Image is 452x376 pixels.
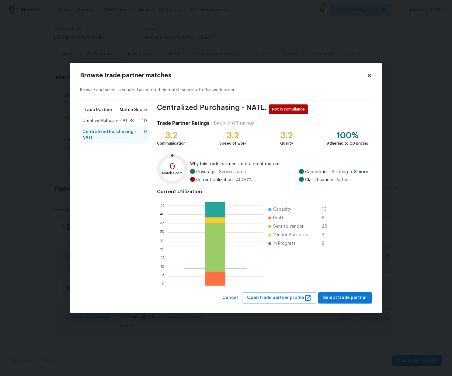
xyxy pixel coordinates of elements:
div: Quality [280,140,293,146]
span: Current Utilization: [196,177,234,183]
text: 10 [160,266,165,270]
span: Select trade partner [323,294,367,302]
div: 100% [327,132,368,139]
span: Not in compliance [272,106,307,112]
div: Communication [157,140,186,146]
span: 10 [142,118,147,124]
text: 35 [160,222,165,225]
span: 8 [322,215,332,221]
span: Creative Multicare - ATL-S [82,118,134,124]
text: 45 [160,204,165,207]
h4: Current Utilization [157,189,368,195]
h2: Browse trade partner matches [80,72,367,79]
span: 3 [322,232,332,238]
span: Sent to vendor [273,223,304,230]
text: 0 [169,162,176,171]
div: Adhering to OD pricing [327,140,368,146]
span: 9 [322,241,332,247]
span: Match Score [120,107,147,113]
span: Services area [219,169,246,175]
div: Based on 731 ratings [214,120,254,126]
div: 3.2 [157,132,186,139]
span: Open trade partner profile [247,294,311,302]
span: + 3 more [350,170,368,174]
text: 20 [160,248,165,252]
span: Centralized Purchasing - NATL. [82,129,144,141]
span: Capacity [273,206,291,213]
div: Browse and select a vendor based on their match score with this work order. [80,80,372,101]
span: Coverage: [196,169,217,175]
div: 3.2 [280,132,293,139]
text: Match Score [162,172,183,175]
span: Vendor Accepted [273,232,308,238]
span: 0 [144,129,147,141]
button: Select trade partner [318,292,372,304]
text: 5 [162,275,165,279]
text: 30 [160,230,165,234]
span: Why this trade partner is not a great match: [190,161,368,167]
span: Centralized Purchasing - NATL. [157,104,267,114]
span: Painting [332,169,368,175]
button: Cancel [220,292,240,304]
span: In Progress [273,241,296,247]
button: Open trade partner profile [242,292,316,304]
span: Partner [336,177,350,183]
text: 15 [161,257,165,261]
div: | [210,120,214,126]
div: 3.2 [219,132,246,139]
h4: Trade Partner Ratings [157,120,210,126]
text: 0 [162,284,165,287]
div: Speed of work [219,140,246,146]
text: 40 [159,213,165,216]
span: 480.0 % [236,177,252,183]
span: Classification: [305,177,333,183]
span: 28 [322,223,332,230]
span: Trade Partner [82,107,113,113]
span: Draft [273,215,283,221]
span: 10 [322,206,332,213]
span: Capabilities: [305,169,329,175]
text: 25 [160,239,165,243]
span: Cancel [222,294,238,302]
